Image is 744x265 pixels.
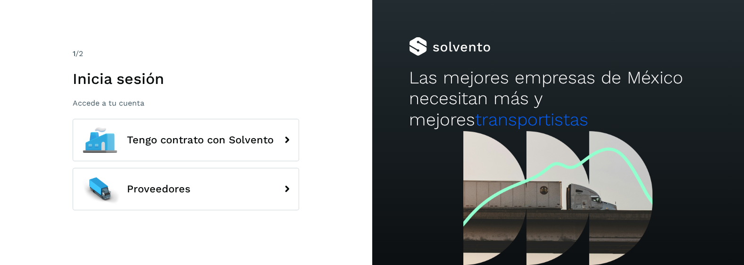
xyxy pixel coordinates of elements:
[73,48,299,59] div: /2
[475,109,588,130] span: transportistas
[73,119,299,161] button: Tengo contrato con Solvento
[127,183,191,195] span: Proveedores
[73,70,299,88] h1: Inicia sesión
[73,49,75,58] span: 1
[73,99,299,108] p: Accede a tu cuenta
[73,168,299,210] button: Proveedores
[127,134,274,146] span: Tengo contrato con Solvento
[409,67,707,130] h2: Las mejores empresas de México necesitan más y mejores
